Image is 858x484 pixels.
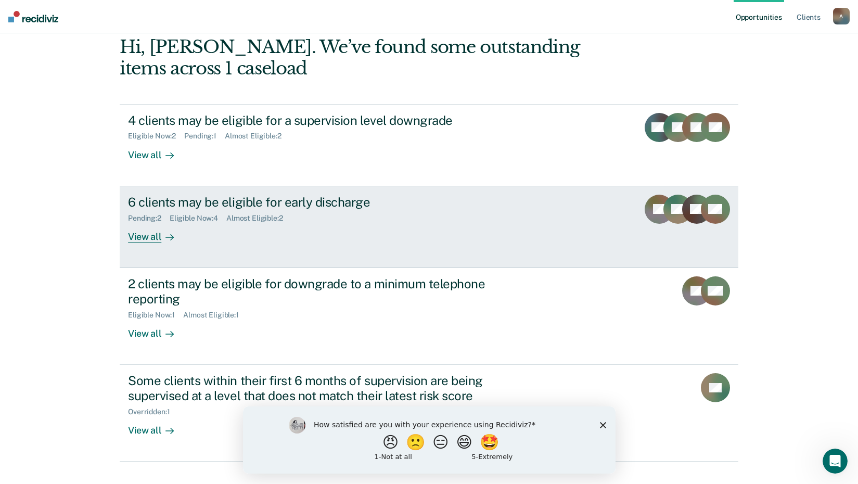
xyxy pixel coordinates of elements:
[128,214,170,223] div: Pending : 2
[184,132,225,141] div: Pending : 1
[128,373,493,403] div: Some clients within their first 6 months of supervision are being supervised at a level that does...
[225,132,290,141] div: Almost Eligible : 2
[128,113,493,128] div: 4 clients may be eligible for a supervision level downgrade
[128,141,186,161] div: View all
[128,132,184,141] div: Eligible Now : 2
[120,104,738,186] a: 4 clients may be eligible for a supervision level downgradeEligible Now:2Pending:1Almost Eligible...
[120,36,614,79] div: Hi, [PERSON_NAME]. We’ve found some outstanding items across 1 caseload
[823,449,848,474] iframe: Intercom live chat
[128,319,186,339] div: View all
[226,214,291,223] div: Almost Eligible : 2
[128,311,183,320] div: Eligible Now : 1
[128,222,186,243] div: View all
[128,195,493,210] div: 6 clients may be eligible for early discharge
[120,186,738,268] a: 6 clients may be eligible for early dischargePending:2Eligible Now:4Almost Eligible:2View all
[170,214,226,223] div: Eligible Now : 4
[128,407,178,416] div: Overridden : 1
[120,365,738,462] a: Some clients within their first 6 months of supervision are being supervised at a level that does...
[243,406,616,474] iframe: Survey by Kim from Recidiviz
[128,416,186,436] div: View all
[8,11,58,22] img: Recidiviz
[120,268,738,365] a: 2 clients may be eligible for downgrade to a minimum telephone reportingEligible Now:1Almost Elig...
[183,311,247,320] div: Almost Eligible : 1
[128,276,493,307] div: 2 clients may be eligible for downgrade to a minimum telephone reporting
[833,8,850,24] button: A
